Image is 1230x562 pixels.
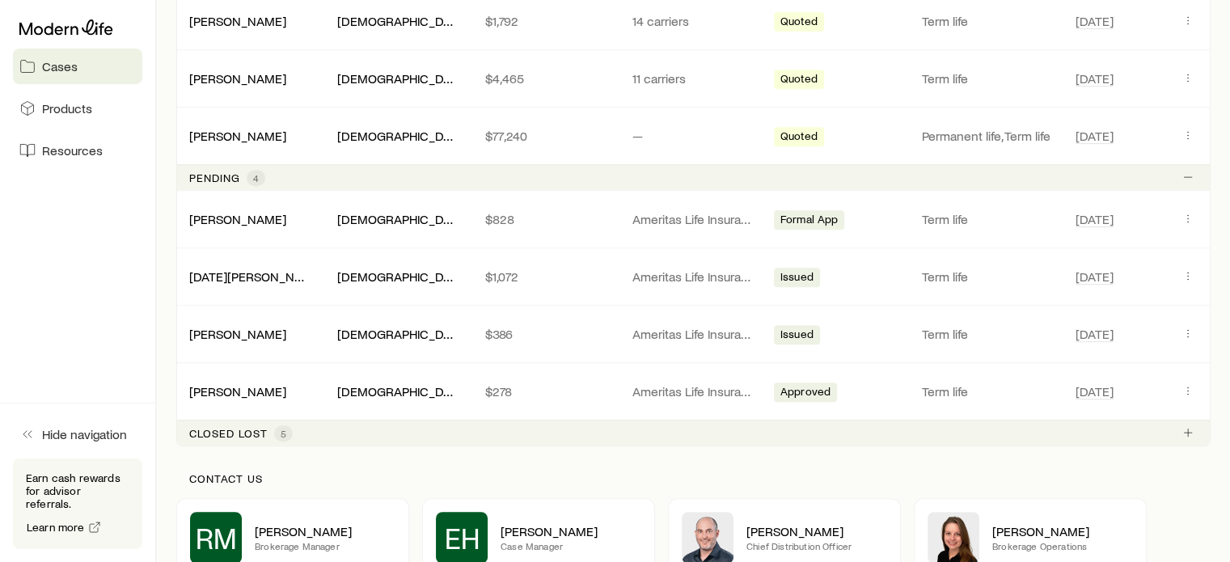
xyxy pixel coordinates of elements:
p: [PERSON_NAME] [746,523,887,539]
div: [DEMOGRAPHIC_DATA][PERSON_NAME] [337,383,459,400]
div: [DATE][PERSON_NAME] [189,268,311,285]
span: [DATE] [1076,326,1114,342]
span: Quoted [780,129,818,146]
span: RM [196,522,237,554]
a: [PERSON_NAME] [189,13,286,28]
p: [PERSON_NAME] [501,523,641,539]
p: 14 carriers [632,13,754,29]
a: Cases [13,49,142,84]
p: $386 [484,326,607,342]
a: [PERSON_NAME] [189,70,286,86]
p: Term life [922,383,1057,399]
a: [PERSON_NAME] [189,211,286,226]
span: Quoted [780,72,818,89]
span: Hide navigation [42,426,127,442]
span: Resources [42,142,103,158]
a: [PERSON_NAME] [189,383,286,399]
div: [PERSON_NAME] [189,13,286,30]
div: [DEMOGRAPHIC_DATA][PERSON_NAME] [337,326,459,343]
span: Quoted [780,15,818,32]
span: Issued [780,327,814,344]
p: Contact us [189,472,1198,485]
div: [DEMOGRAPHIC_DATA][PERSON_NAME] [337,211,459,228]
p: Chief Distribution Officer [746,539,887,552]
p: — [632,128,754,144]
a: [PERSON_NAME] [189,128,286,143]
p: $278 [484,383,607,399]
p: Earn cash rewards for advisor referrals. [26,471,129,510]
p: [PERSON_NAME] [255,523,395,539]
span: Formal App [780,213,839,230]
p: Ameritas Life Insurance Corp. (Ameritas) [632,383,754,399]
span: [DATE] [1076,128,1114,144]
p: Pending [189,171,240,184]
p: Ameritas Life Insurance Corp. (Ameritas) [632,268,754,285]
div: [PERSON_NAME] [189,211,286,228]
span: 4 [253,171,259,184]
p: 11 carriers [632,70,754,87]
p: $1,072 [484,268,607,285]
p: $77,240 [484,128,607,144]
p: Ameritas Life Insurance Corp. (Ameritas) [632,326,754,342]
p: Closed lost [189,427,268,440]
span: [DATE] [1076,383,1114,399]
div: [DEMOGRAPHIC_DATA][PERSON_NAME] [337,128,459,145]
span: Issued [780,270,814,287]
p: $1,792 [484,13,607,29]
p: Case Manager [501,539,641,552]
p: Brokerage Manager [255,539,395,552]
span: Products [42,100,92,116]
p: $4,465 [484,70,607,87]
div: [DEMOGRAPHIC_DATA][PERSON_NAME] [337,268,459,285]
div: [PERSON_NAME] [189,128,286,145]
span: Cases [42,58,78,74]
p: Permanent life, Term life [922,128,1057,144]
p: Term life [922,268,1057,285]
a: Products [13,91,142,126]
a: [DATE][PERSON_NAME] [189,268,324,284]
div: [DEMOGRAPHIC_DATA][PERSON_NAME] [337,70,459,87]
p: Term life [922,70,1057,87]
span: Approved [780,385,831,402]
p: Term life [922,326,1057,342]
a: [PERSON_NAME] [189,326,286,341]
p: Term life [922,13,1057,29]
span: [DATE] [1076,13,1114,29]
p: $828 [484,211,607,227]
p: [PERSON_NAME] [992,523,1133,539]
p: Brokerage Operations [992,539,1133,552]
button: Hide navigation [13,416,142,452]
span: [DATE] [1076,268,1114,285]
div: [PERSON_NAME] [189,70,286,87]
span: [DATE] [1076,70,1114,87]
div: [PERSON_NAME] [189,326,286,343]
div: [PERSON_NAME] [189,383,286,400]
a: Resources [13,133,142,168]
span: Learn more [27,522,85,533]
p: Term life [922,211,1057,227]
span: 5 [281,427,286,440]
span: [DATE] [1076,211,1114,227]
p: Ameritas Life Insurance Corp. (Ameritas) [632,211,754,227]
div: Earn cash rewards for advisor referrals.Learn more [13,458,142,549]
div: [DEMOGRAPHIC_DATA][PERSON_NAME] [337,13,459,30]
span: EH [445,522,480,554]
